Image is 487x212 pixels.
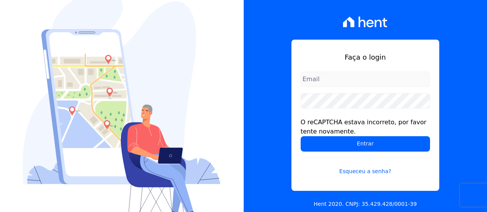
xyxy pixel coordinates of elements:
[301,52,430,62] h1: Faça o login
[301,136,430,152] input: Entrar
[314,200,417,208] p: Hent 2020. CNPJ: 35.429.428/0001-39
[301,72,430,87] input: Email
[301,118,430,136] div: O reCAPTCHA estava incorreto, por favor tente novamente.
[301,158,430,175] a: Esqueceu a senha?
